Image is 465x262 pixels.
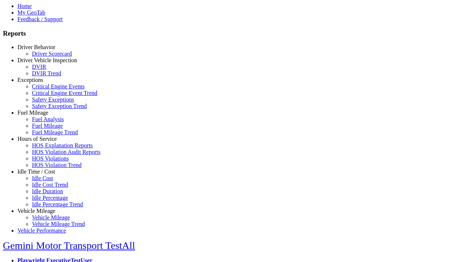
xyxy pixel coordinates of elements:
a: Vehicle Mileage [17,208,55,214]
a: Driver Vehicle Inspection [17,57,77,63]
a: HOS Violations [32,155,69,162]
a: HOS Explanation Reports [32,142,93,148]
a: Idle Percentage Trend [32,201,83,207]
a: HOS Violation Audit Reports [32,149,101,155]
a: Idle Cost [32,175,53,181]
a: Fuel Mileage Trend [32,129,78,135]
a: Home [17,3,32,9]
a: Critical Engine Events [32,83,85,90]
a: Vehicle Performance [17,227,66,234]
a: Fuel Mileage [32,123,63,129]
a: Driver Scorecard [32,51,72,57]
a: HOS Violation Trend [32,162,82,168]
a: Fuel Analysis [32,116,64,122]
a: Idle Time / Cost [17,168,55,175]
a: My GeoTab [17,9,45,16]
a: Driver Behavior [17,44,55,50]
a: Vehicle Mileage [32,214,70,221]
a: Fuel Mileage [17,110,48,116]
a: Critical Engine Event Trend [32,90,97,96]
a: Safety Exception Trend [32,103,87,109]
h3: Reports [3,29,462,37]
a: Idle Cost Trend [32,182,68,188]
a: Vehicle Mileage Trend [32,221,85,227]
a: DVIR [32,64,46,70]
a: Safety Exceptions [32,96,74,103]
a: Idle Duration [32,188,63,194]
a: Exceptions [17,77,43,83]
a: Hours of Service [17,136,57,142]
a: DVIR Trend [32,70,61,76]
a: Idle Percentage [32,195,68,201]
a: Gemini Motor Transport TestAll [3,240,135,251]
a: Feedback / Support [17,16,62,22]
